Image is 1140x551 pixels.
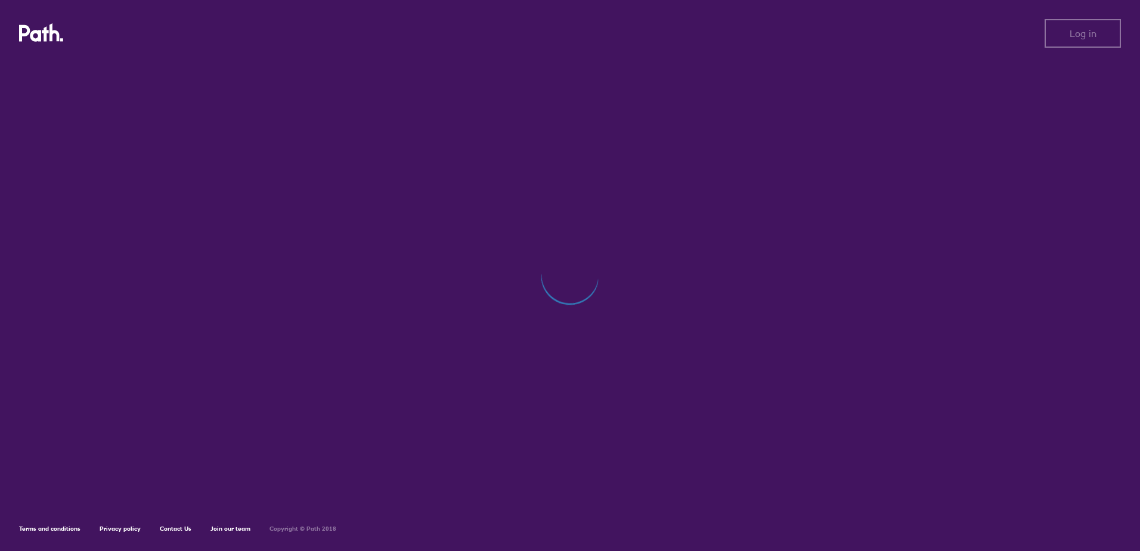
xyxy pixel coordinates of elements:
[1045,19,1121,48] button: Log in
[100,525,141,533] a: Privacy policy
[1070,28,1096,39] span: Log in
[210,525,250,533] a: Join our team
[160,525,191,533] a: Contact Us
[269,525,336,533] h6: Copyright © Path 2018
[19,525,80,533] a: Terms and conditions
